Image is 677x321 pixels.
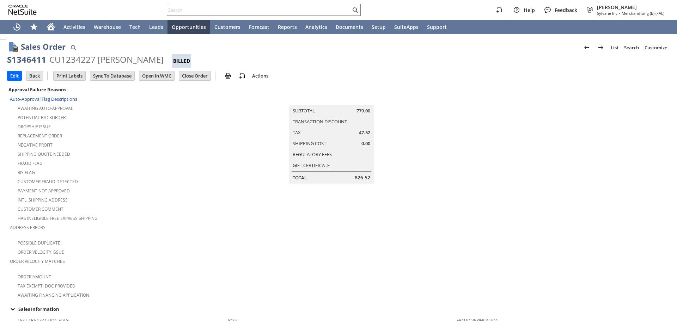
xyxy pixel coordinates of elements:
[238,72,246,80] img: add-record.svg
[278,24,297,30] span: Reports
[7,54,46,65] div: S1346411
[18,274,51,280] a: Order Amount
[274,20,301,34] a: Reports
[18,240,60,246] a: Possible Duplicate
[42,20,59,34] a: Home
[619,11,620,16] span: -
[129,24,141,30] span: Tech
[30,23,38,31] svg: Shortcuts
[179,71,211,80] input: Close Order
[18,115,66,121] a: Potential Backorder
[18,124,51,130] a: Dropship Issue
[18,160,43,166] a: Fraud Flag
[583,43,591,52] img: Previous
[18,105,73,111] a: Awaiting Auto-Approval
[597,11,617,16] span: Sylvane Inc
[336,24,363,30] span: Documents
[355,174,370,181] span: 826.52
[427,24,447,30] span: Support
[8,20,25,34] a: Recent Records
[125,20,145,34] a: Tech
[49,54,164,65] div: CU1234227 [PERSON_NAME]
[18,283,75,289] a: Tax Exempt. Doc Provided
[90,71,134,80] input: Sync To Database
[63,24,85,30] span: Activities
[367,20,390,34] a: Setup
[18,197,68,203] a: Intl. Shipping Address
[145,20,167,34] a: Leads
[642,42,670,53] a: Customize
[293,129,301,136] a: Tax
[293,151,332,158] a: Regulatory Fees
[423,20,451,34] a: Support
[172,54,191,68] div: Billed
[356,107,370,114] span: 779.00
[13,23,21,31] svg: Recent Records
[351,6,359,14] svg: Search
[597,43,605,52] img: Next
[26,71,43,80] input: Back
[69,43,78,52] img: Quick Find
[555,7,577,13] span: Feedback
[10,96,77,102] a: Auto-Approval Flag Descriptions
[25,20,42,34] div: Shortcuts
[139,71,174,80] input: Open In WMC
[249,73,271,79] a: Actions
[7,71,22,80] input: Edit
[167,6,351,14] input: Search
[18,292,89,298] a: Awaiting Financing Application
[18,151,70,157] a: Shipping Quote Needed
[47,23,55,31] svg: Home
[249,24,269,30] span: Forecast
[18,188,70,194] a: Payment not approved
[7,85,225,94] div: Approval Failure Reasons
[224,72,232,80] img: print.svg
[94,24,121,30] span: Warehouse
[289,94,374,105] caption: Summary
[21,41,66,53] h1: Sales Order
[8,5,37,15] svg: logo
[18,169,35,175] a: RIS flag
[18,249,64,255] a: Order Velocity Issue
[214,24,240,30] span: Customers
[172,24,206,30] span: Opportunities
[301,20,331,34] a: Analytics
[524,7,535,13] span: Help
[305,24,327,30] span: Analytics
[622,11,664,16] span: Merchandising (B) (FAL)
[10,258,65,264] a: Order Velocity Matches
[293,140,326,147] a: Shipping Cost
[18,133,62,139] a: Replacement Order
[331,20,367,34] a: Documents
[18,142,53,148] a: Negative Profit
[149,24,163,30] span: Leads
[210,20,245,34] a: Customers
[608,42,621,53] a: List
[293,162,330,168] a: Gift Certificate
[394,24,419,30] span: SuiteApps
[293,107,315,114] a: Subtotal
[18,215,98,221] a: Has Ineligible Free Express Shipping
[54,71,85,80] input: Print Labels
[372,24,386,30] span: Setup
[7,304,670,314] td: Sales Information
[90,20,125,34] a: Warehouse
[597,4,664,11] span: [PERSON_NAME]
[18,206,63,212] a: Customer Comment
[361,140,370,147] span: 0.00
[293,174,307,181] a: Total
[167,20,210,34] a: Opportunities
[7,304,667,314] div: Sales Information
[18,179,78,185] a: Customer Fraud Detected
[245,20,274,34] a: Forecast
[10,224,45,230] a: Address Errors
[359,129,370,136] span: 47.52
[621,42,642,53] a: Search
[390,20,423,34] a: SuiteApps
[59,20,90,34] a: Activities
[293,118,347,125] a: Transaction Discount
